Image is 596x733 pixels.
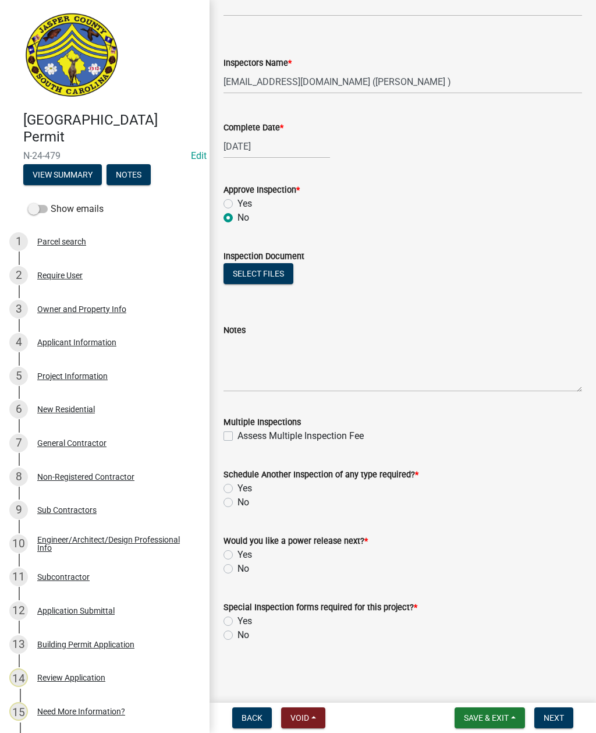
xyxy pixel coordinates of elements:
[37,338,116,346] div: Applicant Information
[9,635,28,654] div: 13
[237,562,249,576] label: No
[223,134,330,158] input: mm/dd/yyyy
[37,305,126,313] div: Owner and Property Info
[23,171,102,180] wm-modal-confirm: Summary
[37,271,83,279] div: Require User
[223,263,293,284] button: Select files
[223,253,304,261] label: Inspection Document
[237,211,249,225] label: No
[237,628,249,642] label: No
[223,327,246,335] label: Notes
[9,266,28,285] div: 2
[9,400,28,419] div: 6
[223,604,417,612] label: Special Inspection forms required for this project?
[9,333,28,352] div: 4
[37,506,97,514] div: Sub Contractors
[191,150,207,161] wm-modal-confirm: Edit Application Number
[237,614,252,628] label: Yes
[281,707,325,728] button: Void
[237,548,252,562] label: Yes
[37,473,134,481] div: Non-Registered Contractor
[107,164,151,185] button: Notes
[23,150,186,161] span: N-24-479
[107,171,151,180] wm-modal-confirm: Notes
[242,713,262,723] span: Back
[534,707,573,728] button: Next
[544,713,564,723] span: Next
[28,202,104,216] label: Show emails
[223,419,301,427] label: Multiple Inspections
[23,12,120,100] img: Jasper County, South Carolina
[37,439,107,447] div: General Contractor
[464,713,509,723] span: Save & Exit
[9,232,28,251] div: 1
[9,300,28,318] div: 3
[37,573,90,581] div: Subcontractor
[455,707,525,728] button: Save & Exit
[223,471,418,479] label: Schedule Another Inspection of any type required?
[37,707,125,716] div: Need More Information?
[37,536,191,552] div: Engineer/Architect/Design Professional Info
[37,607,115,615] div: Application Submittal
[9,534,28,553] div: 10
[9,367,28,385] div: 5
[9,668,28,687] div: 14
[223,537,368,546] label: Would you like a power release next?
[237,481,252,495] label: Yes
[37,405,95,413] div: New Residential
[9,468,28,486] div: 8
[23,112,200,146] h4: [GEOGRAPHIC_DATA] Permit
[290,713,309,723] span: Void
[37,238,86,246] div: Parcel search
[37,640,134,649] div: Building Permit Application
[237,429,364,443] label: Assess Multiple Inspection Fee
[9,601,28,620] div: 12
[237,197,252,211] label: Yes
[9,702,28,721] div: 15
[223,59,292,68] label: Inspectors Name
[9,434,28,452] div: 7
[223,124,283,132] label: Complete Date
[237,495,249,509] label: No
[223,186,300,194] label: Approve Inspection
[191,150,207,161] a: Edit
[37,674,105,682] div: Review Application
[9,568,28,586] div: 11
[23,164,102,185] button: View Summary
[232,707,272,728] button: Back
[37,372,108,380] div: Project Information
[9,501,28,519] div: 9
